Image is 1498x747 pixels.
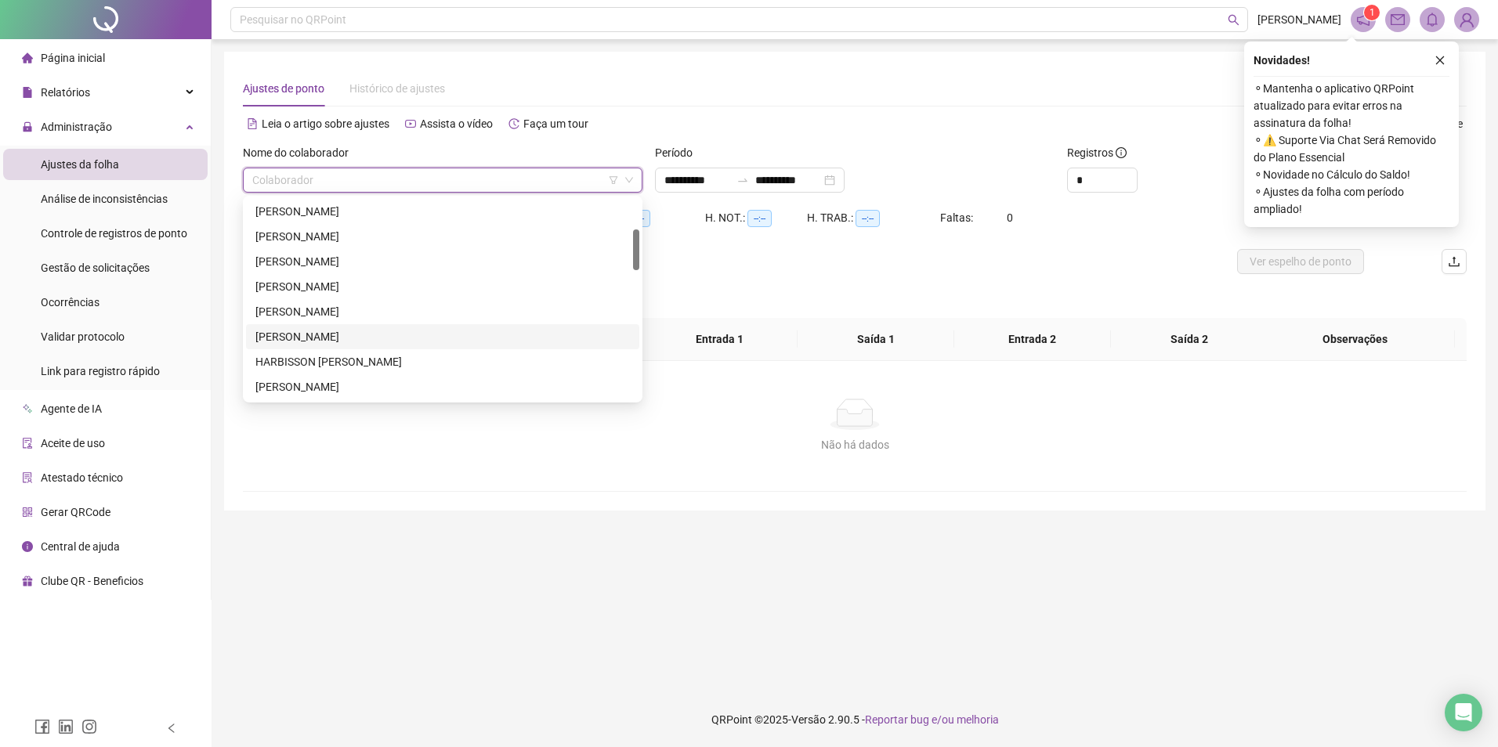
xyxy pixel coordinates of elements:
[255,328,630,345] div: [PERSON_NAME]
[255,378,630,395] div: [PERSON_NAME]
[405,118,416,129] span: youtube
[603,209,705,227] div: HE 3:
[246,224,639,249] div: EDSON CLEMENTINO DOS SANTOS
[22,576,33,586] span: gift
[41,540,120,553] span: Central de ajuda
[166,723,177,734] span: left
[523,117,588,130] span: Faça um tour
[41,402,102,415] span: Agente de IA
[624,175,634,185] span: down
[747,210,772,227] span: --:--
[641,318,798,361] th: Entrada 1
[736,174,749,186] span: to
[1445,694,1482,731] div: Open Intercom Messenger
[41,575,143,587] span: Clube QR - Beneficios
[508,118,519,129] span: history
[41,365,160,377] span: Link para registro rápido
[243,144,359,161] label: Nome do colaborador
[255,253,630,270] div: [PERSON_NAME]
[41,296,100,309] span: Ocorrências
[41,227,187,240] span: Controle de registros de ponto
[1356,13,1370,27] span: notification
[420,117,493,130] span: Assista o vídeo
[22,507,33,518] span: qrcode
[1254,166,1449,183] span: ⚬ Novidade no Cálculo do Saldo!
[41,471,123,484] span: Atestado técnico
[255,203,630,220] div: [PERSON_NAME]
[81,719,97,734] span: instagram
[22,541,33,552] span: info-circle
[255,278,630,295] div: [PERSON_NAME]
[212,692,1498,747] footer: QRPoint © 2025 - 2.90.5 -
[1254,183,1449,218] span: ⚬ Ajustes da folha com período ampliado!
[791,713,826,726] span: Versão
[1364,5,1380,20] sup: 1
[1067,144,1127,161] span: Registros
[246,274,639,299] div: GILVANIO DOS SANTOS GOMES
[41,86,90,99] span: Relatórios
[349,82,445,95] span: Histórico de ajustes
[1254,132,1449,166] span: ⚬ ⚠️ Suporte Via Chat Será Removido do Plano Essencial
[246,249,639,274] div: EMANUEL RIBEIRO DE PAIVA
[1254,52,1310,69] span: Novidades !
[1391,13,1405,27] span: mail
[1425,13,1439,27] span: bell
[1256,318,1455,361] th: Observações
[247,118,258,129] span: file-text
[41,121,112,133] span: Administração
[22,87,33,98] span: file
[262,436,1448,453] div: Não há dados
[246,374,639,399] div: HYTALO FERREIRA DA SILVA
[22,438,33,449] span: audit
[1228,14,1239,26] span: search
[246,324,639,349] div: GUSTAVO DE SOUSA MOURA
[1237,249,1364,274] button: Ver espelho de ponto
[1435,55,1446,66] span: close
[34,719,50,734] span: facebook
[41,330,125,343] span: Validar protocolo
[940,211,975,224] span: Faltas:
[246,349,639,374] div: HARBISSON ADOLFO VIANA DE ALENCAR
[1111,318,1268,361] th: Saída 2
[609,175,618,185] span: filter
[1257,11,1341,28] span: [PERSON_NAME]
[807,209,940,227] div: H. TRAB.:
[22,472,33,483] span: solution
[856,210,880,227] span: --:--
[255,303,630,320] div: [PERSON_NAME]
[41,262,150,274] span: Gestão de solicitações
[41,193,168,205] span: Análise de inconsistências
[705,209,807,227] div: H. NOT.:
[58,719,74,734] span: linkedin
[798,318,954,361] th: Saída 1
[736,174,749,186] span: swap-right
[262,117,389,130] span: Leia o artigo sobre ajustes
[41,506,110,518] span: Gerar QRCode
[1370,7,1375,18] span: 1
[1007,211,1013,224] span: 0
[41,437,105,449] span: Aceite de uso
[246,299,639,324] div: GUILHERME GOMES DA COSTA
[1455,8,1478,31] img: 77055
[255,353,630,370] div: HARBISSON [PERSON_NAME]
[1268,330,1442,348] span: Observações
[22,121,33,132] span: lock
[1254,80,1449,132] span: ⚬ Mantenha o aplicativo QRPoint atualizado para evitar erros na assinatura da folha!
[255,228,630,245] div: [PERSON_NAME]
[655,144,703,161] label: Período
[954,318,1111,361] th: Entrada 2
[41,158,119,171] span: Ajustes da folha
[246,199,639,224] div: EDSON CAYO DA SILVA SOUSA
[1116,147,1127,158] span: info-circle
[41,52,105,64] span: Página inicial
[22,52,33,63] span: home
[243,82,324,95] span: Ajustes de ponto
[865,713,999,726] span: Reportar bug e/ou melhoria
[1448,255,1460,268] span: upload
